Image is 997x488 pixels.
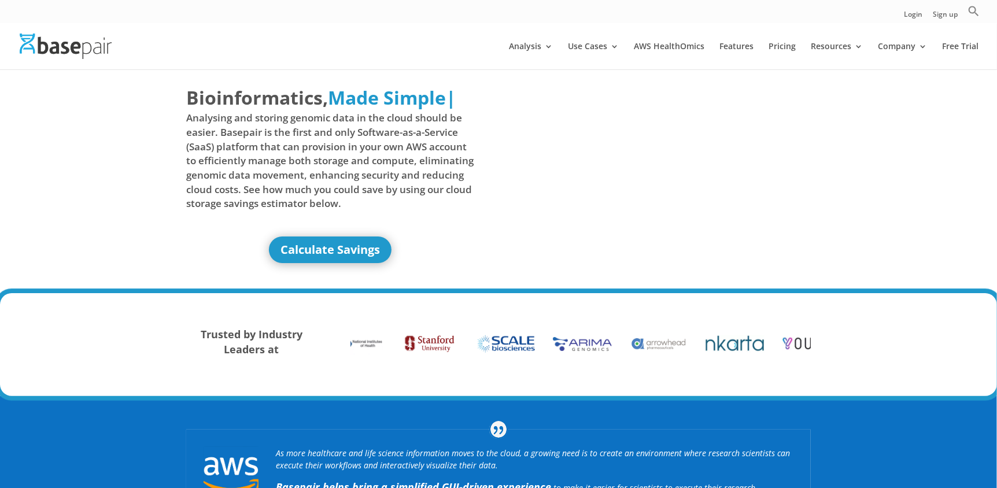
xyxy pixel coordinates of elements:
a: Resources [811,42,863,69]
span: | [446,85,456,110]
a: Company [878,42,927,69]
a: Login [904,11,922,23]
iframe: Basepair - NGS Analysis Simplified [507,84,795,246]
strong: Trusted by Industry Leaders at [201,327,302,356]
img: Basepair [20,34,112,58]
i: As more healthcare and life science information moves to the cloud, a growing need is to create a... [276,448,790,471]
a: Use Cases [568,42,619,69]
span: Analysing and storing genomic data in the cloud should be easier. Basepair is the first and only ... [186,111,474,210]
a: Pricing [769,42,796,69]
span: Made Simple [328,85,446,110]
a: Calculate Savings [269,236,392,263]
a: Free Trial [942,42,978,69]
a: Search Icon Link [968,5,980,23]
a: Sign up [933,11,958,23]
svg: Search [968,5,980,17]
a: AWS HealthOmics [634,42,704,69]
a: Analysis [509,42,553,69]
span: Bioinformatics, [186,84,328,111]
a: Features [719,42,754,69]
